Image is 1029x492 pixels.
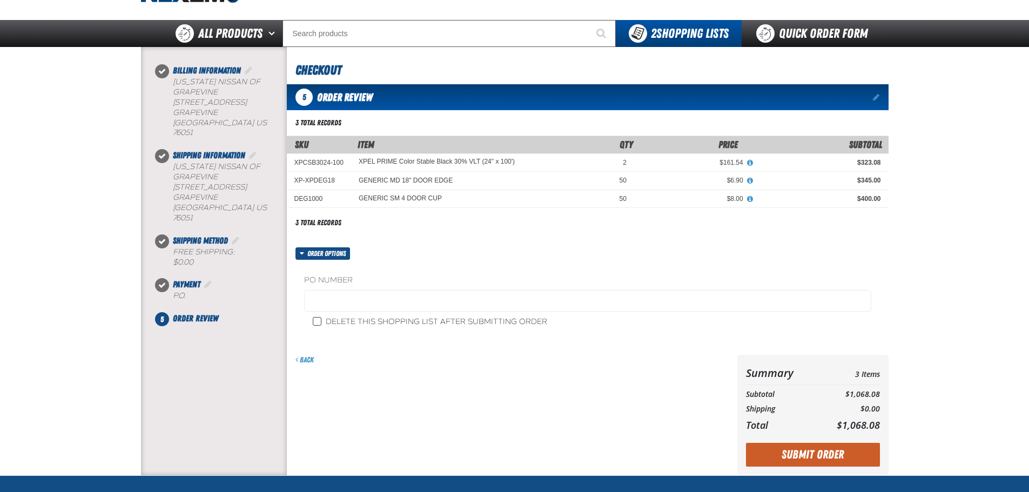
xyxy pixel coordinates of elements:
[173,291,287,301] div: P.O.
[173,193,218,202] span: GRAPEVINE
[162,64,287,149] li: Billing Information. Step 1 of 5. Completed
[746,387,816,402] th: Subtotal
[358,139,374,150] span: Item
[173,247,287,268] div: Free Shipping:
[295,355,314,364] a: Back
[589,20,616,47] button: Start Searching
[623,159,627,166] span: 2
[317,91,373,104] span: Order Review
[304,275,871,286] label: PO Number
[849,139,882,150] span: Subtotal
[173,98,247,107] span: [STREET_ADDRESS]
[162,278,287,312] li: Payment. Step 4 of 5. Completed
[230,235,241,246] a: Edit Shipping Method
[203,279,213,289] a: Edit Payment
[620,195,627,203] span: 50
[359,194,442,202] a: GENERIC SM 4 DOOR CUP
[718,139,738,150] span: Price
[758,194,881,203] div: $400.00
[173,162,260,181] span: [US_STATE] Nissan of Grapevine
[746,416,816,434] th: Total
[816,387,879,402] td: $1,068.08
[162,149,287,234] li: Shipping Information. Step 2 of 5. Completed
[816,363,879,382] td: 3 Items
[287,172,351,190] td: XP-XPDEG18
[743,158,757,168] button: View All Prices for XPEL PRIME Color Stable Black 30% VLT (24" x 100')
[620,139,633,150] span: Qty
[295,247,351,260] button: Order options
[265,20,283,47] button: Open All Products pages
[313,317,547,327] label: Delete this shopping list after submitting order
[758,158,881,167] div: $323.08
[873,93,881,101] a: Edit items
[743,194,757,204] button: View All Prices for GENERIC SM 4 DOOR CUP
[173,108,218,117] span: GRAPEVINE
[746,443,880,467] button: Submit Order
[642,158,743,167] div: $161.54
[295,118,341,128] div: 3 total records
[746,402,816,416] th: Shipping
[256,118,267,127] span: US
[743,176,757,186] button: View All Prices for GENERIC MD 18" DOOR EDGE
[173,128,193,137] bdo: 76051
[256,203,267,212] span: US
[816,402,879,416] td: $0.00
[287,190,351,207] td: DEG1000
[247,150,258,160] a: Edit Shipping Information
[742,20,888,47] a: Quick Order Form
[173,65,241,76] span: Billing Information
[162,312,287,325] li: Order Review. Step 5 of 5. Not Completed
[173,279,200,289] span: Payment
[642,194,743,203] div: $8.00
[295,89,313,106] span: 5
[307,247,350,260] span: Order options
[620,177,627,184] span: 50
[173,313,218,323] span: Order Review
[651,26,656,41] strong: 2
[198,24,263,43] span: All Products
[173,183,247,192] span: [STREET_ADDRESS]
[173,203,254,212] span: [GEOGRAPHIC_DATA]
[173,118,254,127] span: [GEOGRAPHIC_DATA]
[154,64,287,325] nav: Checkout steps. Current step is Order Review. Step 5 of 5
[295,218,341,228] div: 3 total records
[287,154,351,172] td: XPCSB3024-100
[616,20,742,47] button: You have 2 Shopping Lists. Open to view details
[283,20,616,47] input: Search
[173,77,260,97] span: [US_STATE] Nissan of Grapevine
[155,312,169,326] span: 5
[295,139,308,150] a: SKU
[162,234,287,279] li: Shipping Method. Step 3 of 5. Completed
[173,258,193,267] strong: $0.00
[359,158,515,166] : XPEL PRIME Color Stable Black 30% VLT (24" x 100')
[651,26,729,41] span: Shopping Lists
[243,65,254,76] a: Edit Billing Information
[642,176,743,185] div: $6.90
[173,235,228,246] span: Shipping Method
[173,150,245,160] span: Shipping Information
[746,363,816,382] th: Summary
[295,63,341,78] span: Checkout
[359,177,453,184] : GENERIC MD 18" DOOR EDGE
[313,317,321,326] input: Delete this shopping list after submitting order
[837,419,880,432] span: $1,068.08
[173,213,193,223] bdo: 76051
[758,176,881,185] div: $345.00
